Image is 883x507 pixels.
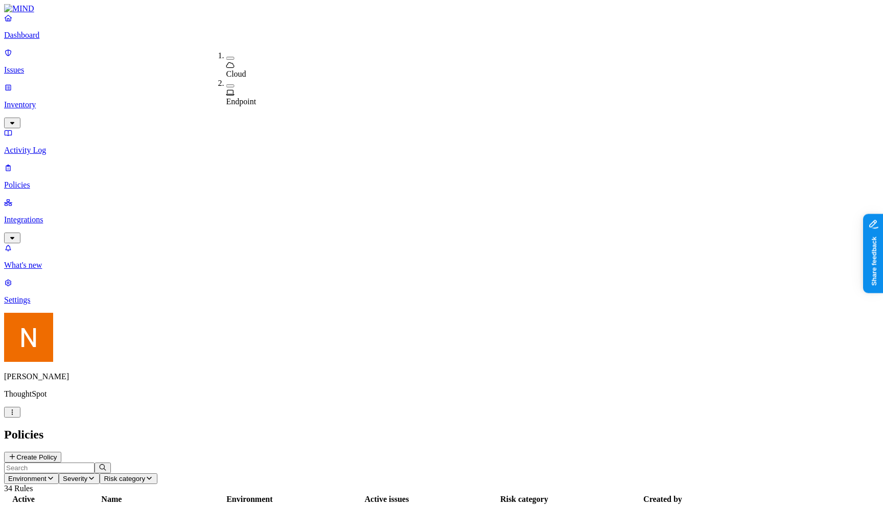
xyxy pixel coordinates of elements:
a: Policies [4,163,879,190]
p: Issues [4,65,879,75]
span: 34 Rules [4,484,33,493]
p: Policies [4,180,879,190]
span: Risk category [104,475,145,482]
p: What's new [4,261,879,270]
div: Created by [594,495,731,504]
div: Environment [182,495,317,504]
span: Cloud [226,70,246,78]
h2: Policies [4,428,879,442]
span: Endpoint [226,97,257,106]
button: Create Policy [4,452,61,463]
p: Settings [4,295,879,305]
a: MIND [4,4,879,13]
p: ThoughtSpot [4,389,879,399]
a: Issues [4,48,879,75]
div: Active issues [319,495,454,504]
a: Integrations [4,198,879,242]
div: Risk category [456,495,592,504]
img: MIND [4,4,34,13]
p: Activity Log [4,146,879,155]
div: Active [6,495,41,504]
a: Dashboard [4,13,879,40]
img: Nitai Mishary [4,313,53,362]
p: [PERSON_NAME] [4,372,879,381]
div: Name [43,495,180,504]
span: Environment [8,475,47,482]
p: Integrations [4,215,879,224]
input: Search [4,463,95,473]
p: Inventory [4,100,879,109]
span: Severity [63,475,87,482]
a: Inventory [4,83,879,127]
a: What's new [4,243,879,270]
p: Dashboard [4,31,879,40]
a: Settings [4,278,879,305]
a: Activity Log [4,128,879,155]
